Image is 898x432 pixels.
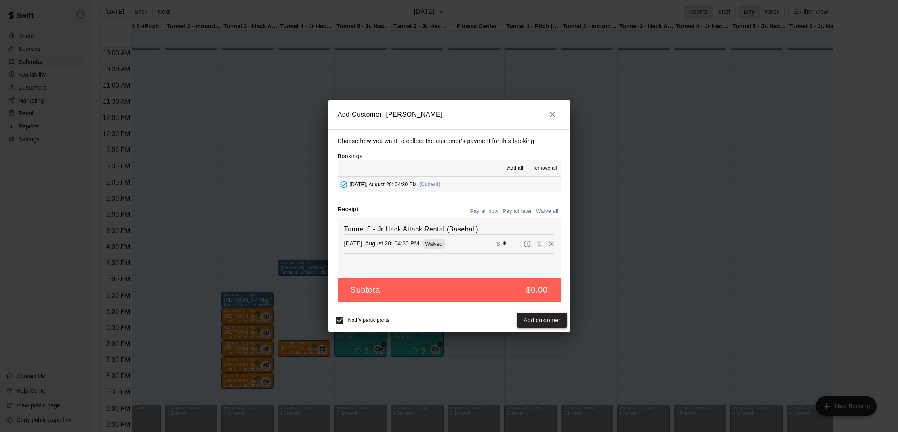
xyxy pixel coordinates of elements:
[348,318,390,323] span: Notify participants
[338,205,358,218] label: Receipt
[533,240,545,247] span: Waive payment
[351,285,382,296] h5: Subtotal
[521,240,533,247] span: Pay later
[531,164,557,172] span: Remove all
[545,238,557,250] button: Remove
[328,100,570,129] h2: Add Customer: [PERSON_NAME]
[338,177,561,192] button: Added - Collect Payment[DATE], August 20: 04:30 PM(Current)
[526,285,547,296] h5: $0.00
[338,153,363,159] label: Bookings
[502,162,528,175] button: Add all
[344,239,419,247] p: [DATE], August 20: 04:30 PM
[534,205,561,218] button: Waive all
[338,178,350,191] button: Added - Collect Payment
[344,224,554,235] h6: Tunnel 5 - Jr Hack Attack Rental (Baseball)
[419,181,440,187] span: (Current)
[507,164,524,172] span: Add all
[350,181,417,187] span: [DATE], August 20: 04:30 PM
[338,136,561,146] p: Choose how you want to collect the customer's payment for this booking
[422,241,446,247] span: Waived
[528,162,560,175] button: Remove all
[501,205,534,218] button: Pay all later
[517,313,567,328] button: Add customer
[497,240,500,248] p: $
[468,205,501,218] button: Pay all now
